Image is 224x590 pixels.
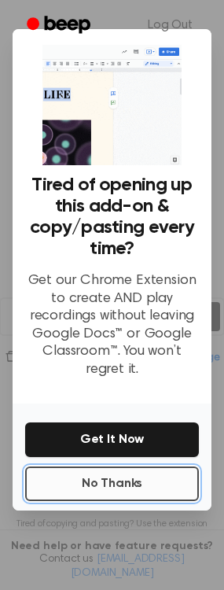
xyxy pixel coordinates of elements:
[25,466,199,501] button: No Thanks
[25,175,199,260] h3: Tired of opening up this add-on & copy/pasting every time?
[42,45,182,166] img: Beep extension in action
[132,6,208,44] a: Log Out
[25,422,199,457] button: Get It Now
[25,272,199,378] p: Get our Chrome Extension to create AND play recordings without leaving Google Docs™ or Google Cla...
[16,10,105,41] a: Beep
